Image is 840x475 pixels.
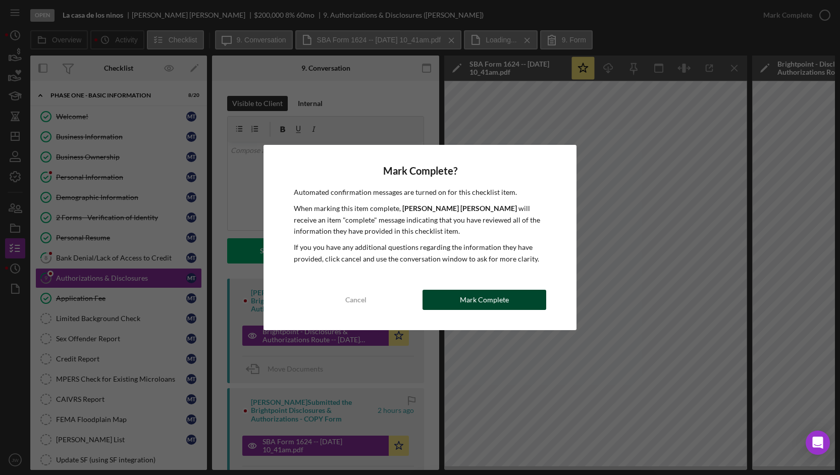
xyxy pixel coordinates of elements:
[460,290,509,310] div: Mark Complete
[345,290,366,310] div: Cancel
[423,290,546,310] button: Mark Complete
[294,242,546,265] p: If you you have any additional questions regarding the information they have provided, click canc...
[806,431,830,455] div: Open Intercom Messenger
[294,203,546,237] p: When marking this item complete, will receive an item "complete" message indicating that you have...
[402,204,517,213] b: [PERSON_NAME] [PERSON_NAME]
[294,187,546,198] p: Automated confirmation messages are turned on for this checklist item.
[294,165,546,177] h4: Mark Complete?
[294,290,417,310] button: Cancel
